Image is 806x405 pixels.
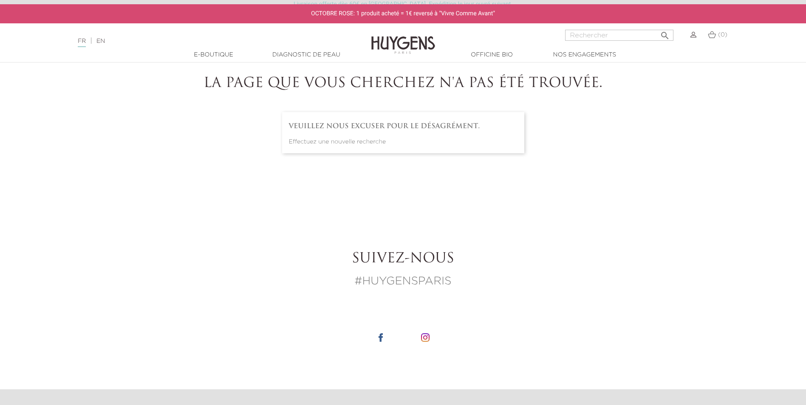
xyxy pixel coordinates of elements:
[289,122,518,130] h4: Veuillez nous excuser pour le désagrément.
[421,333,430,342] img: icone instagram
[565,30,673,41] input: Rechercher
[657,27,673,39] button: 
[167,76,639,92] h1: La page que vous cherchez n'a pas été trouvée.
[450,51,535,59] a: Officine Bio
[264,51,349,59] a: Diagnostic de peau
[718,32,727,38] span: (0)
[542,51,627,59] a: Nos engagements
[289,138,518,146] p: Effectuez une nouvelle recherche
[167,251,639,267] h2: Suivez-nous
[171,51,256,59] a: E-Boutique
[78,38,86,47] a: FR
[376,333,385,342] img: icone facebook
[74,36,329,46] div: |
[96,38,105,44] a: EN
[660,28,670,38] i: 
[371,22,435,55] img: Huygens
[167,273,639,290] p: #HUYGENSPARIS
